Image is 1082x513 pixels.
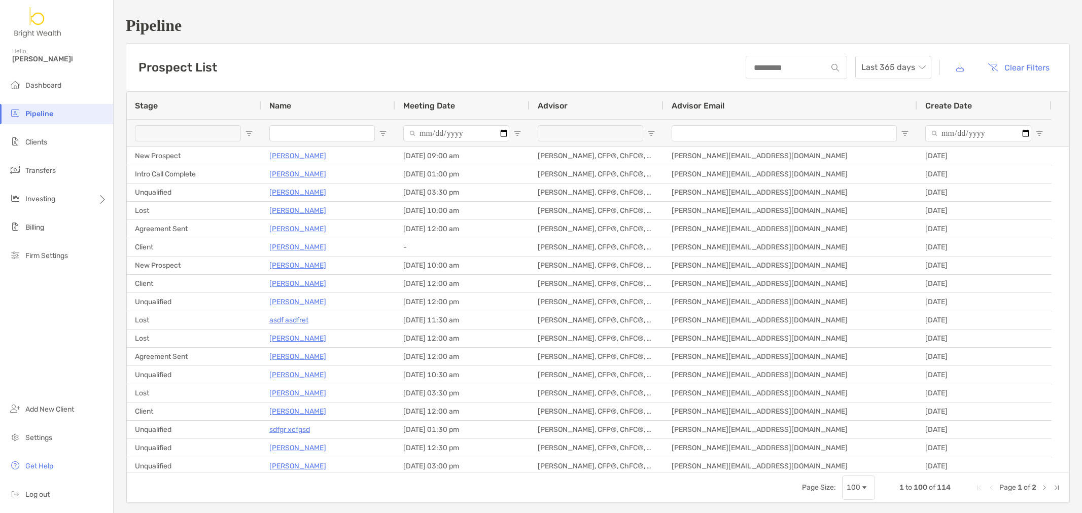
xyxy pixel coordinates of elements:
[1024,483,1030,492] span: of
[395,439,530,457] div: [DATE] 12:30 pm
[269,405,326,418] a: [PERSON_NAME]
[127,439,261,457] div: Unqualified
[25,462,53,470] span: Get Help
[9,488,21,500] img: logout icon
[664,238,917,256] div: [PERSON_NAME][EMAIL_ADDRESS][DOMAIN_NAME]
[9,221,21,233] img: billing icon
[9,164,21,176] img: transfers icon
[269,241,326,253] a: [PERSON_NAME]
[664,311,917,329] div: [PERSON_NAME][EMAIL_ADDRESS][DOMAIN_NAME]
[127,256,261,274] div: New Prospect
[403,125,509,141] input: Meeting Date Filter Input
[9,249,21,261] img: firm-settings icon
[1032,483,1036,492] span: 2
[530,184,664,201] div: [PERSON_NAME], CFP®, ChFC®, CLU®
[664,147,917,165] div: [PERSON_NAME][EMAIL_ADDRESS][DOMAIN_NAME]
[530,384,664,402] div: [PERSON_NAME], CFP®, ChFC®, CLU®
[530,439,664,457] div: [PERSON_NAME], CFP®, ChFC®, CLU®
[127,311,261,329] div: Lost
[530,202,664,219] div: [PERSON_NAME], CFP®, ChFC®, CLU®
[269,277,326,290] a: [PERSON_NAME]
[917,366,1052,384] div: [DATE]
[269,296,326,308] p: [PERSON_NAME]
[25,490,50,499] span: Log out
[127,275,261,292] div: Client
[269,204,326,217] p: [PERSON_NAME]
[917,275,1052,292] div: [DATE]
[899,483,904,492] span: 1
[25,223,44,232] span: Billing
[269,259,326,272] a: [PERSON_NAME]
[901,129,909,137] button: Open Filter Menu
[269,101,291,111] span: Name
[847,483,860,492] div: 100
[9,135,21,148] img: clients icon
[127,348,261,365] div: Agreement Sent
[802,483,836,492] div: Page Size:
[269,369,326,381] a: [PERSON_NAME]
[647,129,655,137] button: Open Filter Menu
[925,125,1031,141] input: Create Date Filter Input
[513,129,521,137] button: Open Filter Menu
[1018,483,1022,492] span: 1
[25,251,68,260] span: Firm Settings
[987,484,995,492] div: Previous Page
[127,220,261,238] div: Agreement Sent
[917,202,1052,219] div: [DATE]
[530,366,664,384] div: [PERSON_NAME], CFP®, ChFC®, CLU®
[538,101,568,111] span: Advisor
[664,293,917,311] div: [PERSON_NAME][EMAIL_ADDRESS][DOMAIN_NAME]
[917,293,1052,311] div: [DATE]
[127,202,261,219] div: Lost
[269,387,326,399] a: [PERSON_NAME]
[269,314,308,326] a: asdf asdfret
[925,101,972,111] span: Create Date
[842,475,875,500] div: Page Size
[127,147,261,165] div: New Prospect
[917,402,1052,420] div: [DATE]
[395,402,530,420] div: [DATE] 12:00 am
[664,402,917,420] div: [PERSON_NAME][EMAIL_ADDRESS][DOMAIN_NAME]
[530,402,664,420] div: [PERSON_NAME], CFP®, ChFC®, CLU®
[917,348,1052,365] div: [DATE]
[937,483,951,492] span: 114
[395,184,530,201] div: [DATE] 03:30 pm
[917,238,1052,256] div: [DATE]
[530,275,664,292] div: [PERSON_NAME], CFP®, ChFC®, CLU®
[917,184,1052,201] div: [DATE]
[269,168,326,180] a: [PERSON_NAME]
[980,56,1057,79] button: Clear Filters
[664,348,917,365] div: [PERSON_NAME][EMAIL_ADDRESS][DOMAIN_NAME]
[269,460,326,472] a: [PERSON_NAME]
[395,256,530,274] div: [DATE] 10:00 am
[929,483,935,492] span: of
[12,4,64,41] img: Zoe Logo
[25,433,52,442] span: Settings
[530,220,664,238] div: [PERSON_NAME], CFP®, ChFC®, CLU®
[395,311,530,329] div: [DATE] 11:30 am
[664,202,917,219] div: [PERSON_NAME][EMAIL_ADDRESS][DOMAIN_NAME]
[269,332,326,345] a: [PERSON_NAME]
[917,147,1052,165] div: [DATE]
[917,329,1052,347] div: [DATE]
[664,184,917,201] div: [PERSON_NAME][EMAIL_ADDRESS][DOMAIN_NAME]
[127,421,261,438] div: Unqualified
[25,81,61,90] span: Dashboard
[127,238,261,256] div: Client
[530,457,664,475] div: [PERSON_NAME], CFP®, ChFC®, CLU®
[379,129,387,137] button: Open Filter Menu
[127,184,261,201] div: Unqualified
[917,421,1052,438] div: [DATE]
[664,366,917,384] div: [PERSON_NAME][EMAIL_ADDRESS][DOMAIN_NAME]
[664,165,917,183] div: [PERSON_NAME][EMAIL_ADDRESS][DOMAIN_NAME]
[530,421,664,438] div: [PERSON_NAME], CFP®, ChFC®, CLU®
[664,439,917,457] div: [PERSON_NAME][EMAIL_ADDRESS][DOMAIN_NAME]
[245,129,253,137] button: Open Filter Menu
[905,483,912,492] span: to
[917,165,1052,183] div: [DATE]
[917,256,1052,274] div: [DATE]
[395,275,530,292] div: [DATE] 12:00 am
